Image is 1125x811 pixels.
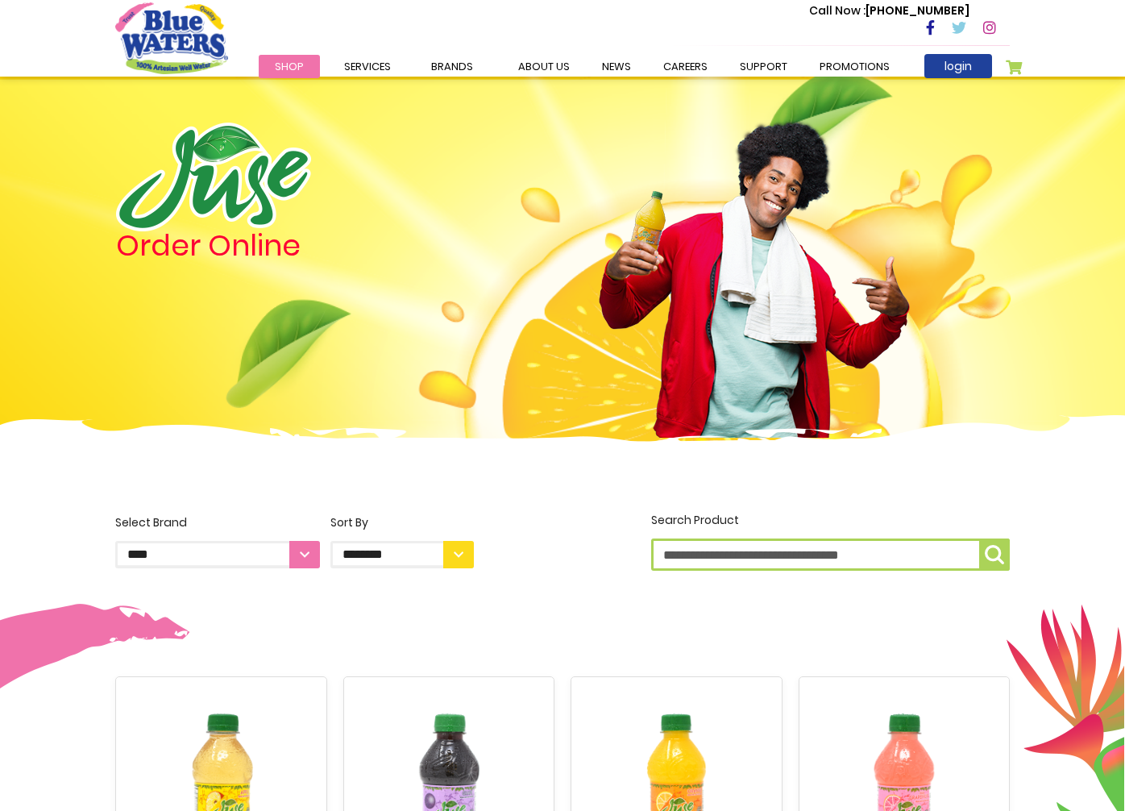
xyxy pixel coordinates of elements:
[115,541,320,568] select: Select Brand
[116,231,475,260] h4: Order Online
[809,2,866,19] span: Call Now :
[651,539,1010,571] input: Search Product
[115,514,320,568] label: Select Brand
[724,55,803,78] a: support
[979,539,1010,571] button: Search Product
[809,2,969,19] p: [PHONE_NUMBER]
[502,55,586,78] a: about us
[330,541,474,568] select: Sort By
[985,545,1004,564] img: search-icon.png
[330,514,474,531] div: Sort By
[116,123,311,231] img: logo
[344,59,391,74] span: Services
[651,512,1010,571] label: Search Product
[115,2,228,73] a: store logo
[597,93,911,438] img: man.png
[803,55,906,78] a: Promotions
[431,59,473,74] span: Brands
[647,55,724,78] a: careers
[586,55,647,78] a: News
[275,59,304,74] span: Shop
[924,54,992,78] a: login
